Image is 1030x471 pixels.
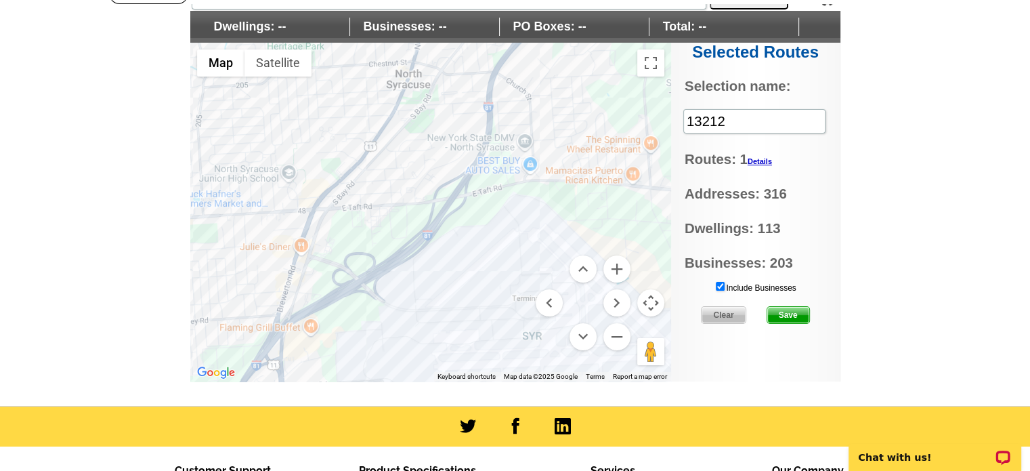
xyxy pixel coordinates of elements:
span: Businesses: -- [350,18,500,36]
span: Routes: 1 [685,149,826,170]
a: Terms (opens in new tab) [586,373,605,380]
button: Drag Pegman onto the map to open Street View [637,338,664,365]
span: Businesses: 203 [685,253,826,274]
button: Move down [570,323,597,350]
h2: Selected Routes [671,43,840,62]
button: Map camera controls [637,289,664,316]
img: Google [194,364,238,382]
input: Include Businesses [716,282,725,291]
iframe: LiveChat chat widget [840,428,1030,471]
span: Dwellings: 113 [685,218,826,239]
button: Keyboard shortcuts [437,372,496,382]
button: Move up [570,255,597,283]
span: Save [767,307,809,323]
a: Details [748,157,772,165]
button: Zoom out [603,323,630,350]
button: Show satellite imagery [244,49,312,77]
a: Report a map error [613,373,667,380]
button: Zoom in [603,255,630,283]
label: Selection name: [685,76,790,97]
span: Map data ©2025 Google [504,373,578,380]
span: PO Boxes: -- [500,18,649,36]
span: Addresses: 316 [685,184,826,205]
span: Dwellings: -- [200,18,350,36]
button: Move right [603,289,630,316]
button: Move left [536,289,563,316]
a: Open this area in Google Maps (opens a new window) [194,364,238,382]
span: Clear [702,307,745,323]
span: Total: -- [649,18,799,36]
button: Show street map [197,49,244,77]
button: Toggle fullscreen view [637,49,664,77]
label: Include Businesses [714,281,796,294]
